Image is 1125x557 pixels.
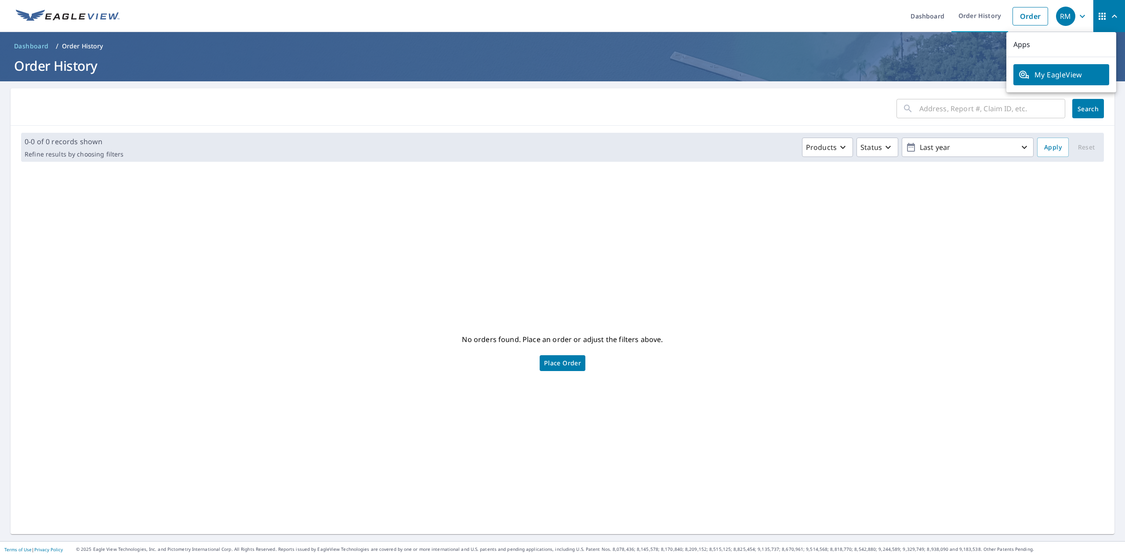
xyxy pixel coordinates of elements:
button: Last year [902,138,1034,157]
p: | [4,547,63,552]
p: Products [806,142,837,153]
p: Status [860,142,882,153]
a: Terms of Use [4,546,32,553]
button: Products [802,138,853,157]
a: Place Order [540,355,585,371]
button: Status [856,138,898,157]
nav: breadcrumb [11,39,1114,53]
li: / [56,41,58,51]
p: Apps [1006,32,1116,57]
p: 0-0 of 0 records shown [25,136,123,147]
img: EV Logo [16,10,120,23]
span: Apply [1044,142,1062,153]
button: Search [1072,99,1104,118]
p: Refine results by choosing filters [25,150,123,158]
p: Order History [62,42,103,51]
span: Dashboard [14,42,49,51]
span: My EagleView [1019,69,1104,80]
div: RM [1056,7,1075,26]
h1: Order History [11,57,1114,75]
a: Order [1012,7,1048,25]
a: My EagleView [1013,64,1109,85]
p: Last year [916,140,1019,155]
a: Dashboard [11,39,52,53]
p: No orders found. Place an order or adjust the filters above. [462,332,663,346]
button: Apply [1037,138,1069,157]
input: Address, Report #, Claim ID, etc. [919,96,1065,121]
p: © 2025 Eagle View Technologies, Inc. and Pictometry International Corp. All Rights Reserved. Repo... [76,546,1121,553]
span: Search [1079,105,1097,113]
span: Place Order [544,361,581,365]
a: Privacy Policy [34,546,63,553]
